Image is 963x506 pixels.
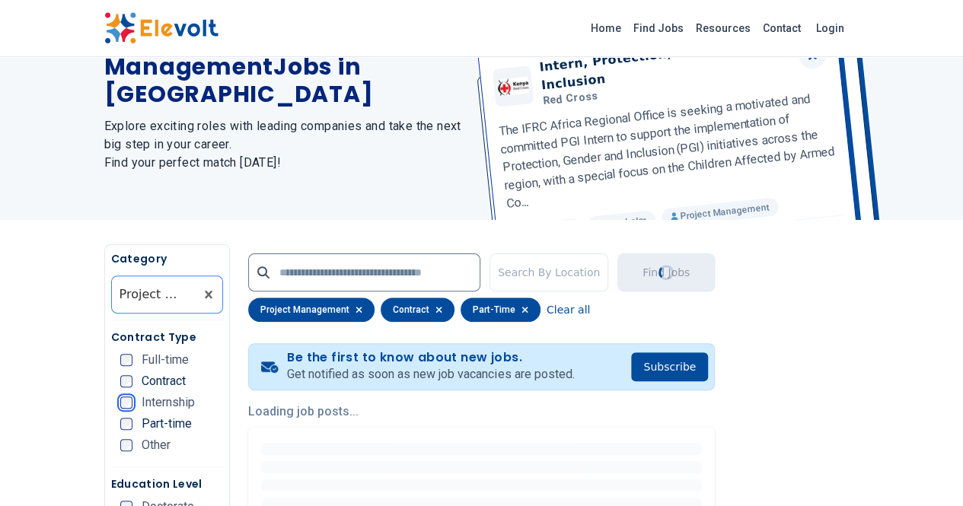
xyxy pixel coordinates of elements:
a: Login [807,13,853,43]
input: Part-time [120,418,132,430]
input: Contract [120,375,132,387]
input: Internship [120,396,132,409]
a: Contact [757,16,807,40]
h5: Category [111,251,223,266]
div: project management [248,298,375,322]
iframe: Chat Widget [887,433,963,506]
h2: Explore exciting roles with leading companies and take the next big step in your career. Find you... [104,117,464,172]
p: Get notified as soon as new job vacancies are posted. [287,365,574,383]
div: Loading... [658,265,674,280]
button: Subscribe [631,352,708,381]
span: Full-time [142,354,189,366]
img: Elevolt [104,12,218,44]
span: Other [142,439,171,451]
h4: Be the first to know about new jobs. [287,350,574,365]
p: Loading job posts... [248,403,715,421]
button: Find JobsLoading... [617,253,715,291]
h5: Education Level [111,476,223,492]
a: Find Jobs [627,16,690,40]
span: Part-time [142,418,192,430]
h5: Contract Type [111,329,223,345]
input: Full-time [120,354,132,366]
input: Other [120,439,132,451]
div: contract [381,298,454,322]
button: Clear all [547,298,590,322]
span: Internship [142,396,195,409]
div: part-time [461,298,540,322]
a: Home [585,16,627,40]
a: Resources [690,16,757,40]
h1: The Latest Project Management Jobs in [GEOGRAPHIC_DATA] [104,26,464,108]
span: Contract [142,375,186,387]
